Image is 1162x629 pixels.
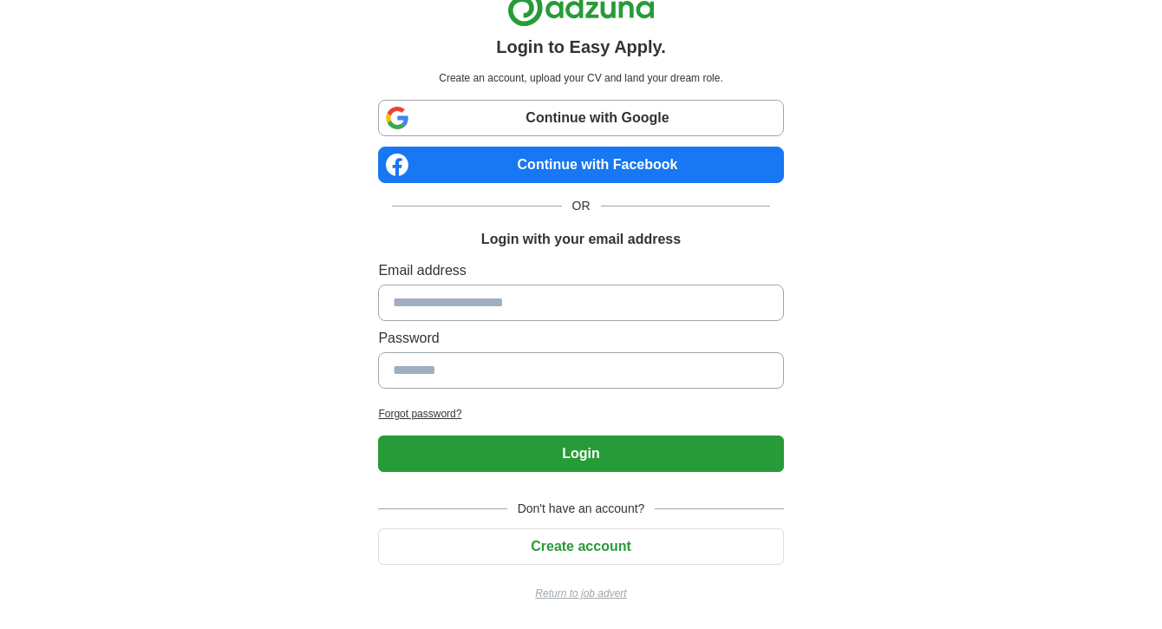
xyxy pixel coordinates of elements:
label: Password [378,328,783,349]
a: Forgot password? [378,406,783,422]
a: Create account [378,539,783,554]
span: Don't have an account? [507,500,656,518]
button: Create account [378,528,783,565]
button: Login [378,436,783,472]
p: Create an account, upload your CV and land your dream role. [382,70,780,86]
a: Return to job advert [378,586,783,601]
span: OR [562,197,601,215]
a: Continue with Facebook [378,147,783,183]
h1: Login to Easy Apply. [496,34,666,60]
h1: Login with your email address [481,229,681,250]
a: Continue with Google [378,100,783,136]
label: Email address [378,260,783,281]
